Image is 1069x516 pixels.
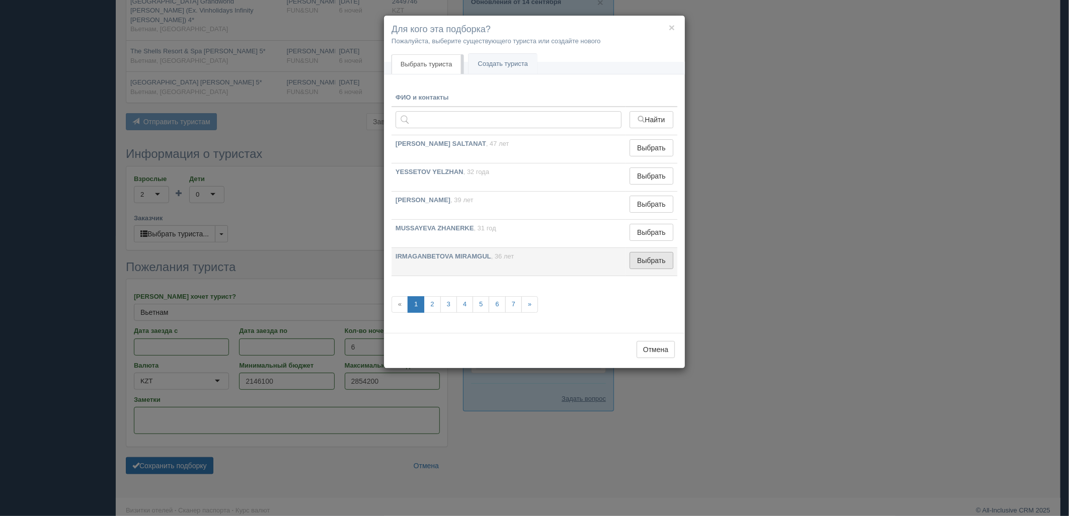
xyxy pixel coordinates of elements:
span: , 36 лет [491,252,514,260]
button: Выбрать [630,224,673,241]
span: , 47 лет [486,140,509,147]
a: 3 [440,296,457,313]
th: ФИО и контакты [392,89,626,107]
button: Выбрать [630,196,673,213]
button: Выбрать [630,167,673,185]
a: » [521,296,538,313]
span: , 32 года [464,168,490,176]
p: Пожалуйста, выберите существующего туриста или создайте нового [392,36,677,46]
a: 6 [489,296,505,313]
a: Создать туриста [469,54,537,74]
input: Поиск по ФИО, паспорту или контактам [396,111,622,128]
b: MUSSAYEVA ZHANERKE [396,224,474,232]
span: « [392,296,408,313]
a: 5 [473,296,489,313]
button: Выбрать [630,139,673,156]
span: , 39 лет [450,196,474,204]
b: YESSETOV YELZHAN [396,168,464,176]
a: 1 [408,296,424,313]
h4: Для кого эта подборка? [392,23,677,36]
a: 2 [424,296,440,313]
button: Отмена [637,341,675,358]
button: Выбрать [630,252,673,269]
button: × [669,22,675,33]
b: IRMAGANBETOVA MIRAMGUL [396,252,491,260]
a: Выбрать туриста [392,54,461,74]
a: 7 [505,296,522,313]
b: [PERSON_NAME] SALTANAT [396,140,486,147]
a: 4 [456,296,473,313]
button: Найти [630,111,673,128]
span: , 31 год [474,224,496,232]
b: [PERSON_NAME] [396,196,450,204]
